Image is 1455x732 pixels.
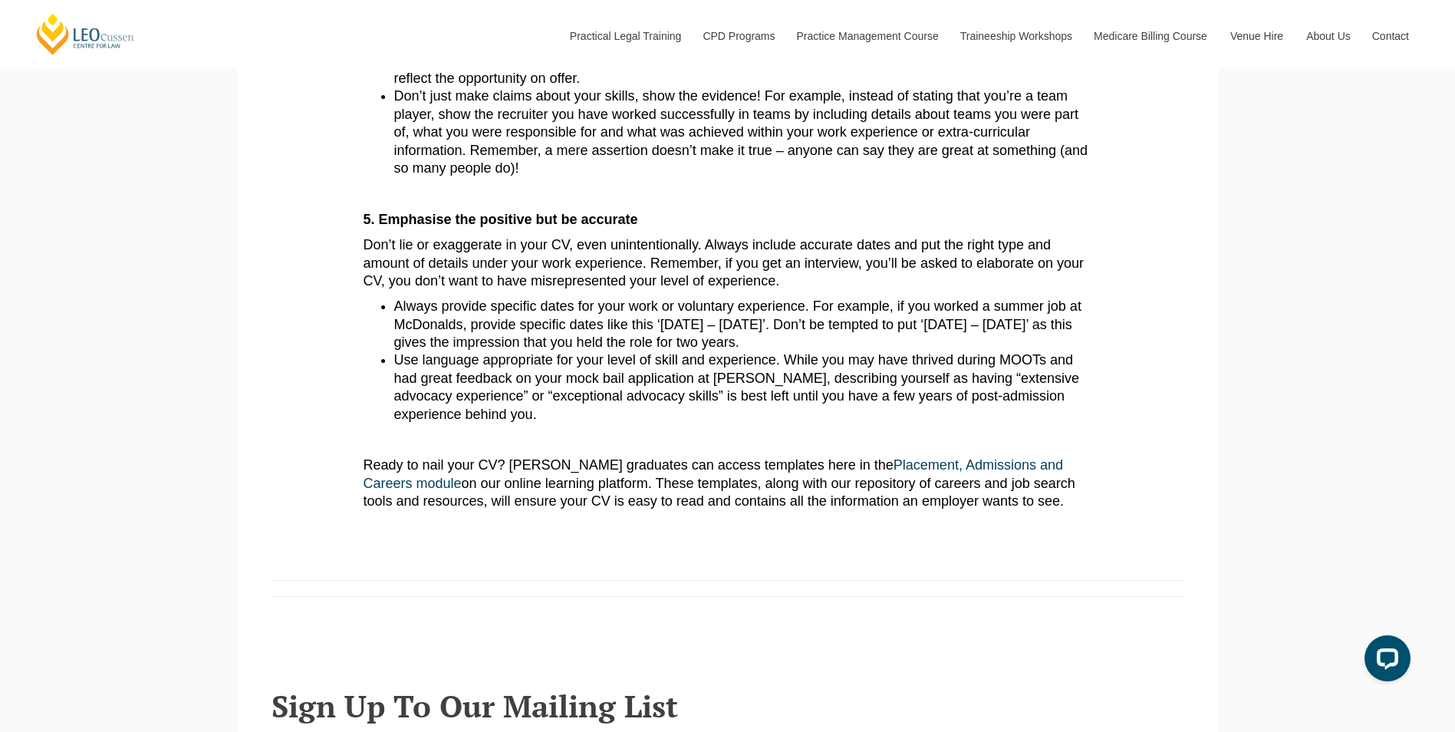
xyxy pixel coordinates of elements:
[1082,3,1219,69] a: Medicare Billing Course
[1295,3,1361,69] a: About Us
[364,237,1085,289] span: Don’t lie or exaggerate in your CV, even unintentionally. Always include accurate dates and put t...
[949,3,1082,69] a: Traineeship Workshops
[394,352,797,368] span: Use language appropriate for your level of skill and experience. W
[691,3,785,69] a: CPD Programs
[1219,3,1295,69] a: Venue Hire
[785,3,949,69] a: Practice Management Course
[1352,629,1417,694] iframe: LiveChat chat widget
[394,352,1079,421] span: ile you may have thrived during MOOTs and had great feedback on your mock bail application at [PE...
[797,352,805,368] span: h
[35,12,137,56] a: [PERSON_NAME] Centre for Law
[364,457,1092,510] p: Ready to nail your CV? [PERSON_NAME] graduates can access templates here in the on our online lea...
[394,88,1088,176] span: Don’t just make claims about your skills, show the evidence! For example, instead of stating that...
[364,457,1063,490] a: Placement, Admissions and Careers module
[394,298,1081,350] span: Always provide specific dates for your work or voluntary experience. For example, if you worked a...
[558,3,692,69] a: Practical Legal Training
[364,212,638,227] span: 5. Emphasise the positive but be accurate
[272,689,1184,723] h2: Sign Up To Our Mailing List
[1361,3,1420,69] a: Contact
